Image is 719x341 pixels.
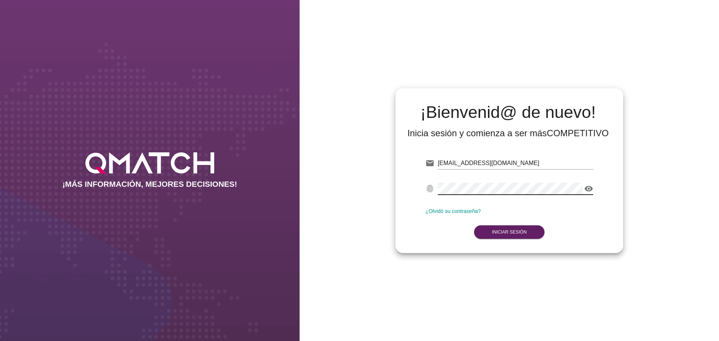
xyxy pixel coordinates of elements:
strong: COMPETITIVO [547,128,609,138]
input: E-mail [438,157,593,169]
div: Inicia sesión y comienza a ser más [407,127,609,139]
i: email [425,159,434,168]
i: visibility [584,184,593,193]
i: fingerprint [425,184,434,193]
button: Iniciar Sesión [474,225,545,239]
h2: ¡MÁS INFORMACIÓN, MEJORES DECISIONES! [63,180,237,189]
a: ¿Olvidó su contraseña? [425,208,481,214]
h2: ¡Bienvenid@ de nuevo! [407,103,609,121]
strong: Iniciar Sesión [492,229,527,235]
